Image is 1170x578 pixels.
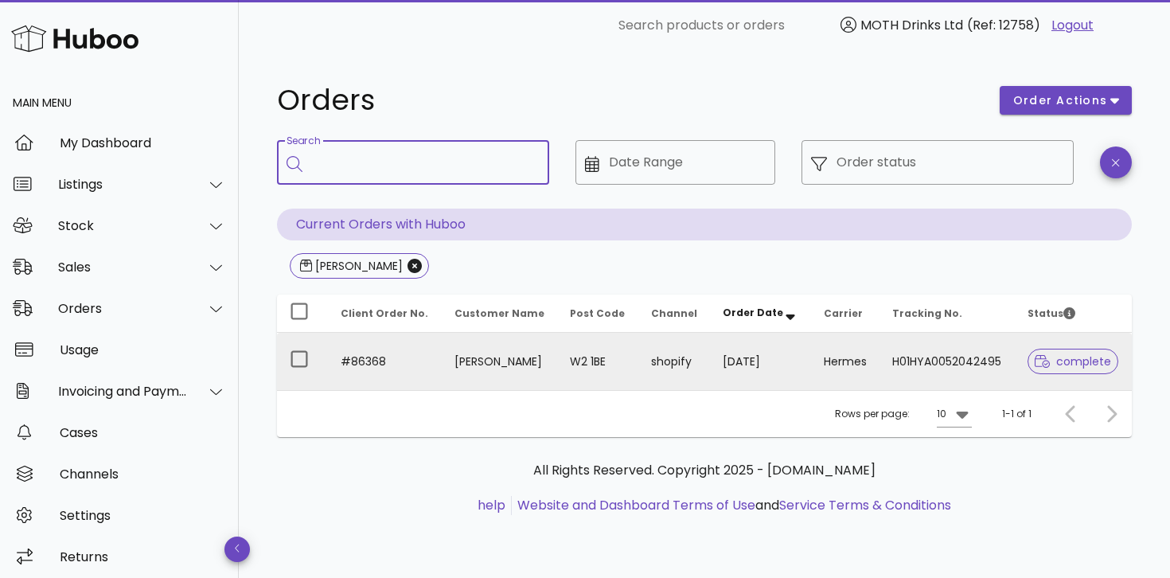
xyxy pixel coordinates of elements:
div: Rows per page: [835,391,972,437]
th: Status [1015,295,1132,333]
div: Invoicing and Payments [58,384,188,399]
a: Logout [1051,16,1094,35]
td: W2 1BE [557,333,638,390]
div: Usage [60,342,226,357]
div: My Dashboard [60,135,226,150]
span: Tracking No. [892,307,962,320]
span: Post Code [570,307,625,320]
a: help [478,496,505,514]
button: order actions [1000,86,1132,115]
li: and [512,496,951,515]
span: Carrier [824,307,863,320]
td: H01HYA0052042495 [879,333,1015,390]
span: complete [1035,356,1112,367]
th: Client Order No. [328,295,442,333]
label: Search [287,135,320,147]
div: Listings [58,177,188,192]
div: 1-1 of 1 [1002,407,1032,421]
h1: Orders [277,86,981,115]
div: Channels [60,467,226,482]
th: Tracking No. [879,295,1015,333]
td: #86368 [328,333,442,390]
span: MOTH Drinks Ltd [860,16,963,34]
span: Customer Name [454,307,544,320]
td: [DATE] [710,333,811,390]
span: Status [1028,307,1075,320]
a: Website and Dashboard Terms of Use [517,496,755,514]
div: Returns [60,549,226,564]
div: Sales [58,260,188,275]
span: order actions [1012,92,1108,109]
th: Post Code [557,295,638,333]
span: Client Order No. [341,307,428,320]
div: Settings [60,508,226,523]
a: Service Terms & Conditions [779,496,951,514]
td: [PERSON_NAME] [442,333,558,390]
th: Carrier [811,295,879,333]
div: 10Rows per page: [937,401,972,427]
th: Order Date: Sorted descending. Activate to remove sorting. [710,295,811,333]
img: Huboo Logo [11,21,138,56]
span: Channel [651,307,697,320]
span: Order Date [723,306,783,319]
p: Current Orders with Huboo [277,209,1132,240]
div: Stock [58,218,188,233]
td: shopify [638,333,710,390]
p: All Rights Reserved. Copyright 2025 - [DOMAIN_NAME] [290,461,1119,480]
div: [PERSON_NAME] [312,258,403,274]
th: Customer Name [442,295,558,333]
div: Cases [60,425,226,440]
th: Channel [638,295,710,333]
button: Close [408,259,422,273]
div: 10 [937,407,946,421]
td: Hermes [811,333,879,390]
span: (Ref: 12758) [967,16,1040,34]
div: Orders [58,301,188,316]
